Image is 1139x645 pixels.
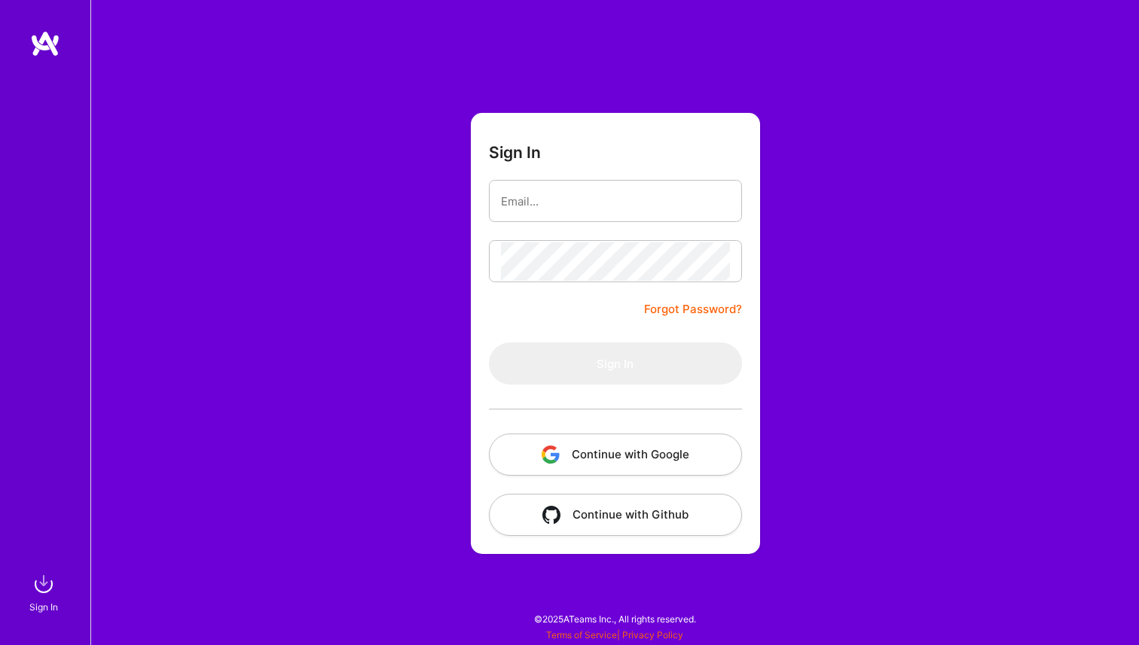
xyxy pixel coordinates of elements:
[622,629,683,640] a: Privacy Policy
[546,629,617,640] a: Terms of Service
[90,600,1139,637] div: © 2025 ATeams Inc., All rights reserved.
[542,506,560,524] img: icon
[546,629,683,640] span: |
[32,569,59,615] a: sign inSign In
[489,143,541,162] h3: Sign In
[542,446,560,464] img: icon
[644,300,742,318] a: Forgot Password?
[29,599,58,615] div: Sign In
[30,30,60,57] img: logo
[489,342,742,385] button: Sign In
[489,494,742,536] button: Continue with Github
[501,182,730,221] input: Email...
[29,569,59,599] img: sign in
[489,434,742,476] button: Continue with Google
